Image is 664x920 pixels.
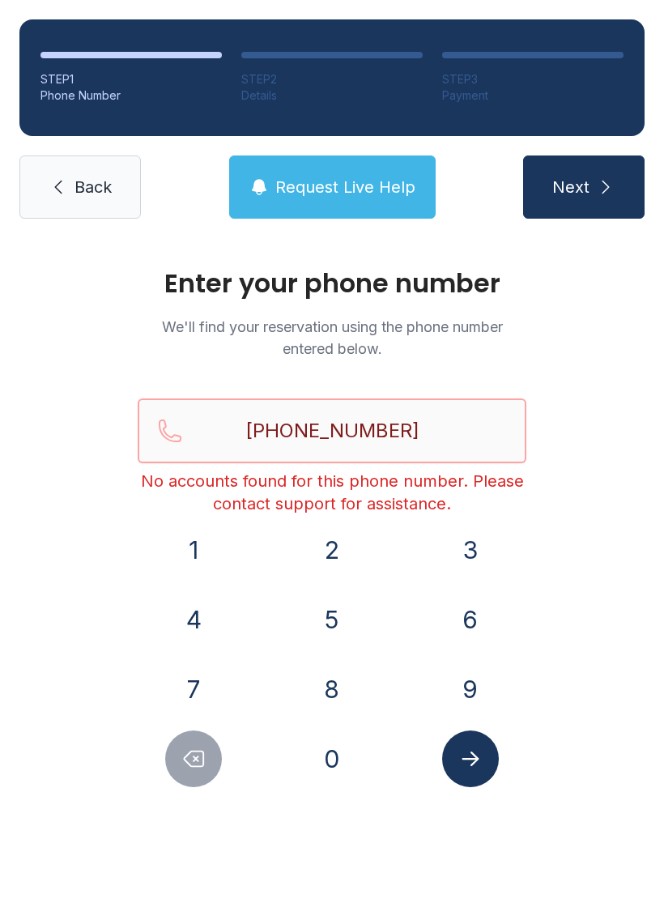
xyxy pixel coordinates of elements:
button: 3 [442,522,499,578]
input: Reservation phone number [138,398,526,463]
div: No accounts found for this phone number. Please contact support for assistance. [138,470,526,515]
p: We'll find your reservation using the phone number entered below. [138,316,526,360]
span: Next [552,176,590,198]
h1: Enter your phone number [138,270,526,296]
button: Submit lookup form [442,730,499,787]
div: STEP 1 [40,71,222,87]
button: 6 [442,591,499,648]
button: 0 [304,730,360,787]
button: 7 [165,661,222,718]
div: Phone Number [40,87,222,104]
button: 4 [165,591,222,648]
div: Payment [442,87,624,104]
button: Delete number [165,730,222,787]
button: 5 [304,591,360,648]
span: Request Live Help [275,176,415,198]
button: 2 [304,522,360,578]
button: 1 [165,522,222,578]
button: 9 [442,661,499,718]
button: 8 [304,661,360,718]
div: STEP 2 [241,71,423,87]
div: Details [241,87,423,104]
div: STEP 3 [442,71,624,87]
span: Back [74,176,112,198]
